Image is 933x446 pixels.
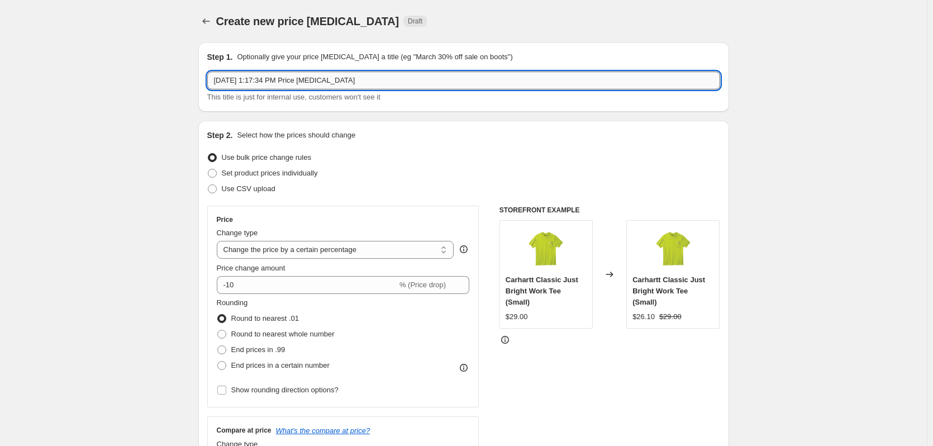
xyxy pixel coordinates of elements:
[659,311,682,322] strike: $29.00
[217,264,285,272] span: Price change amount
[207,51,233,63] h2: Step 1.
[222,169,318,177] span: Set product prices individually
[237,130,355,141] p: Select how the prices should change
[458,244,469,255] div: help
[231,330,335,338] span: Round to nearest whole number
[217,215,233,224] h3: Price
[217,276,397,294] input: -15
[632,276,705,306] span: Carhartt Classic Just Bright Work Tee (Small)
[506,311,528,322] div: $29.00
[231,361,330,369] span: End prices in a certain number
[217,298,248,307] span: Rounding
[207,72,720,89] input: 30% off holiday sale
[651,226,696,271] img: Artboard1_80x.png
[231,345,285,354] span: End prices in .99
[222,184,275,193] span: Use CSV upload
[399,281,446,289] span: % (Price drop)
[506,276,578,306] span: Carhartt Classic Just Bright Work Tee (Small)
[499,206,720,215] h6: STOREFRONT EXAMPLE
[198,13,214,29] button: Price change jobs
[231,314,299,322] span: Round to nearest .01
[217,426,272,435] h3: Compare at price
[231,386,339,394] span: Show rounding direction options?
[237,51,512,63] p: Optionally give your price [MEDICAL_DATA] a title (eg "March 30% off sale on boots")
[632,311,655,322] div: $26.10
[207,93,380,101] span: This title is just for internal use, customers won't see it
[217,229,258,237] span: Change type
[222,153,311,162] span: Use bulk price change rules
[276,426,370,435] button: What's the compare at price?
[523,226,568,271] img: Artboard1_80x.png
[207,130,233,141] h2: Step 2.
[408,17,422,26] span: Draft
[216,15,399,27] span: Create new price [MEDICAL_DATA]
